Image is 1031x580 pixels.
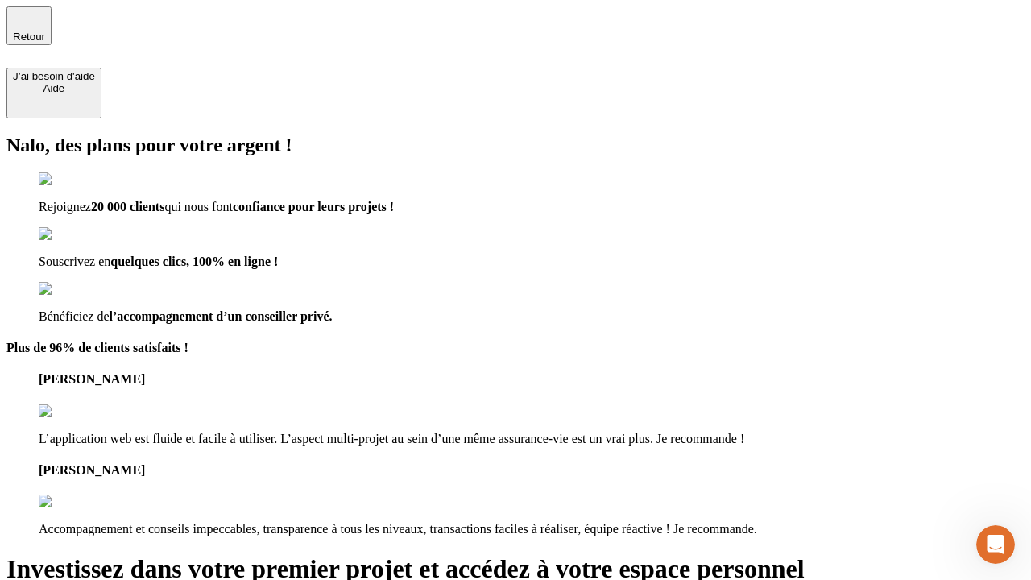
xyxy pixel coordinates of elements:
span: quelques clics, 100% en ligne ! [110,255,278,268]
iframe: Intercom live chat [976,525,1015,564]
span: 20 000 clients [91,200,165,213]
h2: Nalo, des plans pour votre argent ! [6,135,1025,156]
h4: [PERSON_NAME] [39,463,1025,478]
img: reviews stars [39,495,118,509]
img: checkmark [39,172,108,187]
div: Aide [13,82,95,94]
img: reviews stars [39,404,118,419]
span: l’accompagnement d’un conseiller privé. [110,309,333,323]
span: Souscrivez en [39,255,110,268]
h4: Plus de 96% de clients satisfaits ! [6,341,1025,355]
span: Retour [13,31,45,43]
span: Rejoignez [39,200,91,213]
div: J’ai besoin d'aide [13,70,95,82]
h4: [PERSON_NAME] [39,372,1025,387]
span: Bénéficiez de [39,309,110,323]
span: qui nous font [164,200,232,213]
img: checkmark [39,227,108,242]
p: L’application web est fluide et facile à utiliser. L’aspect multi-projet au sein d’une même assur... [39,432,1025,446]
button: J’ai besoin d'aideAide [6,68,101,118]
img: checkmark [39,282,108,296]
span: confiance pour leurs projets ! [233,200,394,213]
button: Retour [6,6,52,45]
p: Accompagnement et conseils impeccables, transparence à tous les niveaux, transactions faciles à r... [39,522,1025,536]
